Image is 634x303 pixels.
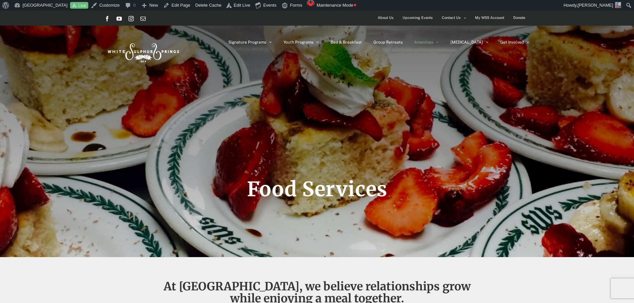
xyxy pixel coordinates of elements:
a: Email [140,16,146,21]
a: Signature Programs [228,26,272,59]
a: [MEDICAL_DATA] [450,26,489,59]
a: Contact Us [437,11,470,25]
span: [PERSON_NAME] [578,3,613,8]
span: My WSS Account [475,13,504,23]
a: YouTube [117,16,122,21]
span: About Us [378,13,394,23]
a: Donate [509,11,529,25]
a: Facebook [105,16,110,21]
a: Live [70,2,88,9]
a: About Us [373,11,398,25]
a: Get Involved [500,26,529,59]
span: Amenities [414,40,433,44]
nav: Secondary Menu [373,11,529,25]
span: Youth Programs [283,40,313,44]
a: Amenities [414,26,439,59]
a: Instagram [128,16,134,21]
a: Bed & Breakfast [331,26,362,59]
img: White Sulphur Springs Logo [105,36,181,67]
a: My WSS Account [471,11,509,25]
span: Food Services [247,177,387,202]
span: Donate [513,13,525,23]
span: Get Involved [500,40,524,44]
a: Group Retreats [373,26,403,59]
nav: Main Menu [228,26,529,59]
span: Bed & Breakfast [331,40,362,44]
span: Upcoming Events [403,13,433,23]
span: Signature Programs [228,40,266,44]
span: Group Retreats [373,40,403,44]
span: [MEDICAL_DATA] [450,40,483,44]
span: Contact Us [442,13,461,23]
img: SusannePappal-66x66.jpg [615,2,621,8]
a: Upcoming Events [398,11,437,25]
a: Youth Programs [283,26,319,59]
